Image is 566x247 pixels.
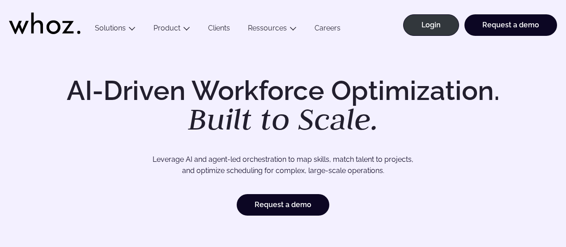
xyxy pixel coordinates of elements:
[153,24,180,32] a: Product
[145,24,199,36] button: Product
[239,24,306,36] button: Ressources
[199,24,239,36] a: Clients
[403,14,459,36] a: Login
[188,99,379,139] em: Built to Scale.
[248,24,287,32] a: Ressources
[237,194,329,216] a: Request a demo
[54,77,512,134] h1: AI-Driven Workforce Optimization.
[306,24,349,36] a: Careers
[44,154,522,177] p: Leverage AI and agent-led orchestration to map skills, match talent to projects, and optimize sch...
[86,24,145,36] button: Solutions
[464,14,557,36] a: Request a demo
